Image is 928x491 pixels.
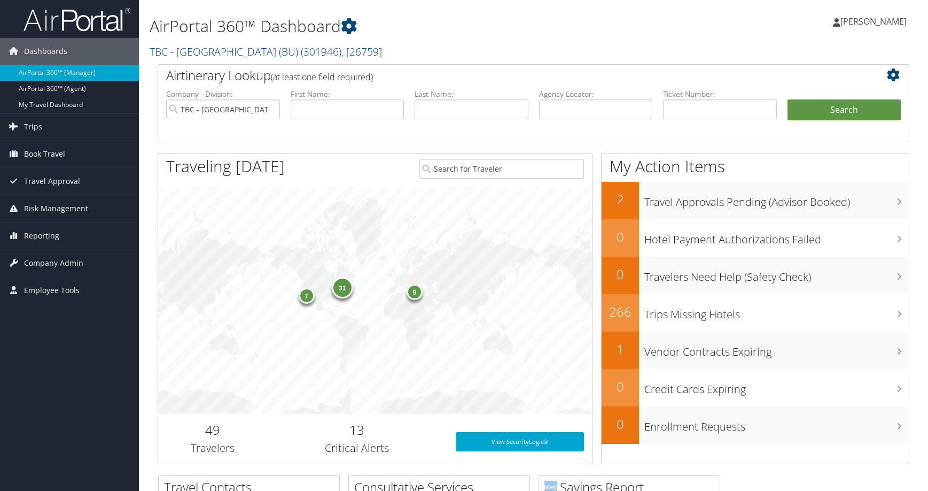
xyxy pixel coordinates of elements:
a: TBC - [GEOGRAPHIC_DATA] (BU) [150,44,382,59]
h3: Travelers Need Help (Safety Check) [644,264,909,285]
div: 31 [332,277,353,298]
h2: 0 [602,378,639,396]
span: Trips [24,113,42,140]
label: Last Name: [415,89,528,99]
input: Search for Traveler [419,159,584,179]
a: 1Vendor Contracts Expiring [602,332,909,369]
h2: 0 [602,415,639,433]
span: Travel Approval [24,168,80,195]
label: Ticket Number: [663,89,777,99]
h2: 13 [275,421,440,439]
a: [PERSON_NAME] [833,5,917,37]
h3: Critical Alerts [275,441,440,456]
label: Company - Division: [166,89,280,99]
a: 0Credit Cards Expiring [602,369,909,406]
span: Dashboards [24,38,67,65]
span: Risk Management [24,195,88,222]
h2: 0 [602,265,639,283]
a: 0Travelers Need Help (Safety Check) [602,257,909,294]
label: Agency Locator: [539,89,653,99]
a: View SecurityLogic® [456,432,584,451]
h3: Trips Missing Hotels [644,302,909,322]
h2: 0 [602,228,639,246]
h3: Credit Cards Expiring [644,377,909,397]
label: First Name: [291,89,404,99]
h3: Travel Approvals Pending (Advisor Booked) [644,189,909,210]
h2: 1 [602,340,639,358]
span: Book Travel [24,141,65,167]
h3: Vendor Contracts Expiring [644,339,909,359]
h2: 266 [602,303,639,321]
span: (at least one field required) [271,71,373,83]
div: 9 [407,283,423,300]
h1: Traveling [DATE] [166,155,285,178]
span: , [ 26759 ] [341,44,382,59]
span: ( 301946 ) [301,44,341,59]
img: airportal-logo.png [24,7,130,32]
h2: 2 [602,190,639,209]
a: 2Travel Approvals Pending (Advisor Booked) [602,182,909,219]
a: 0Hotel Payment Authorizations Failed [602,219,909,257]
h2: 49 [166,421,259,439]
h3: Enrollment Requests [644,414,909,434]
h1: AirPortal 360™ Dashboard [150,15,661,37]
span: Company Admin [24,250,83,277]
h3: Hotel Payment Authorizations Failed [644,227,909,247]
h2: Airtinerary Lookup [166,66,838,85]
h3: Travelers [166,441,259,456]
h1: My Action Items [602,155,909,178]
div: 7 [299,287,315,303]
button: Search [787,99,901,121]
a: 0Enrollment Requests [602,406,909,444]
span: Reporting [24,223,59,249]
span: Employee Tools [24,277,80,304]
a: 266Trips Missing Hotels [602,294,909,332]
span: [PERSON_NAME] [840,16,907,27]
